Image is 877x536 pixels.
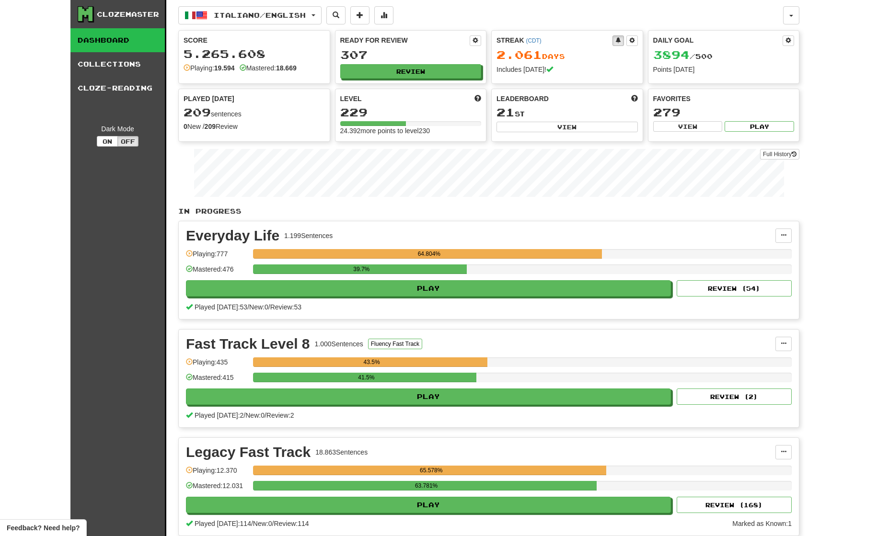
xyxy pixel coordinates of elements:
[186,228,279,243] div: Everyday Life
[195,303,247,311] span: Played [DATE]: 53
[178,6,322,24] button: Italiano/English
[340,126,482,136] div: 24.392 more points to level 230
[184,123,187,130] strong: 0
[195,411,243,419] span: Played [DATE]: 2
[117,136,138,147] button: Off
[247,303,249,311] span: /
[184,94,234,103] span: Played [DATE]
[653,121,723,132] button: View
[268,303,270,311] span: /
[70,52,165,76] a: Collections
[276,64,297,72] strong: 18.669
[186,249,248,265] div: Playing: 777
[256,249,602,259] div: 64.804%
[243,411,245,419] span: /
[186,388,671,405] button: Play
[184,63,235,73] div: Playing:
[256,373,476,382] div: 41.5%
[256,357,487,367] div: 43.5%
[186,337,310,351] div: Fast Track Level 8
[186,497,671,513] button: Play
[256,264,467,274] div: 39.7%
[677,497,792,513] button: Review (168)
[496,105,515,119] span: 21
[214,64,235,72] strong: 19.594
[186,466,248,481] div: Playing: 12.370
[653,48,690,61] span: 3894
[186,481,248,497] div: Mastered: 12.031
[266,411,294,419] span: Review: 2
[253,520,272,527] span: New: 0
[184,106,325,119] div: sentences
[249,303,268,311] span: New: 0
[677,280,792,297] button: Review (54)
[274,520,309,527] span: Review: 114
[97,136,118,147] button: On
[496,94,549,103] span: Leaderboard
[350,6,369,24] button: Add sentence to collection
[7,523,80,533] span: Open feedback widget
[251,520,253,527] span: /
[725,121,794,132] button: Play
[97,10,159,19] div: Clozemaster
[496,49,638,61] div: Day s
[186,357,248,373] div: Playing: 435
[315,447,368,457] div: 18.863 Sentences
[326,6,346,24] button: Search sentences
[184,48,325,60] div: 5.265.608
[256,481,597,490] div: 63.781%
[496,122,638,132] button: View
[186,264,248,280] div: Mastered: 476
[340,94,362,103] span: Level
[70,28,165,52] a: Dashboard
[732,519,792,528] div: Marked as Known: 1
[78,124,158,134] div: Dark Mode
[340,106,482,118] div: 229
[265,411,266,419] span: /
[245,411,265,419] span: New: 0
[178,206,799,216] p: In Progress
[653,94,795,103] div: Favorites
[653,65,795,74] div: Points [DATE]
[340,64,482,79] button: Review
[677,388,792,405] button: Review (2)
[368,339,422,349] button: Fluency Fast Track
[256,466,606,475] div: 65.578%
[270,303,301,311] span: Review: 53
[195,520,251,527] span: Played [DATE]: 114
[205,123,216,130] strong: 209
[272,520,274,527] span: /
[184,105,211,119] span: 209
[474,94,481,103] span: Score more points to level up
[70,76,165,100] a: Cloze-Reading
[184,35,325,45] div: Score
[184,122,325,131] div: New / Review
[631,94,638,103] span: This week in points, UTC
[315,339,363,349] div: 1.000 Sentences
[496,65,638,74] div: Includes [DATE]!
[496,106,638,119] div: st
[760,149,799,160] a: Full History
[186,445,311,459] div: Legacy Fast Track
[653,106,795,118] div: 279
[340,35,470,45] div: Ready for Review
[653,52,713,60] span: / 500
[496,48,542,61] span: 2.061
[496,35,612,45] div: Streak
[340,49,482,61] div: 307
[186,280,671,297] button: Play
[214,11,306,19] span: Italiano / English
[526,37,541,44] a: (CDT)
[653,35,783,46] div: Daily Goal
[374,6,393,24] button: More stats
[284,231,333,240] div: 1.199 Sentences
[240,63,297,73] div: Mastered:
[186,373,248,388] div: Mastered: 415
